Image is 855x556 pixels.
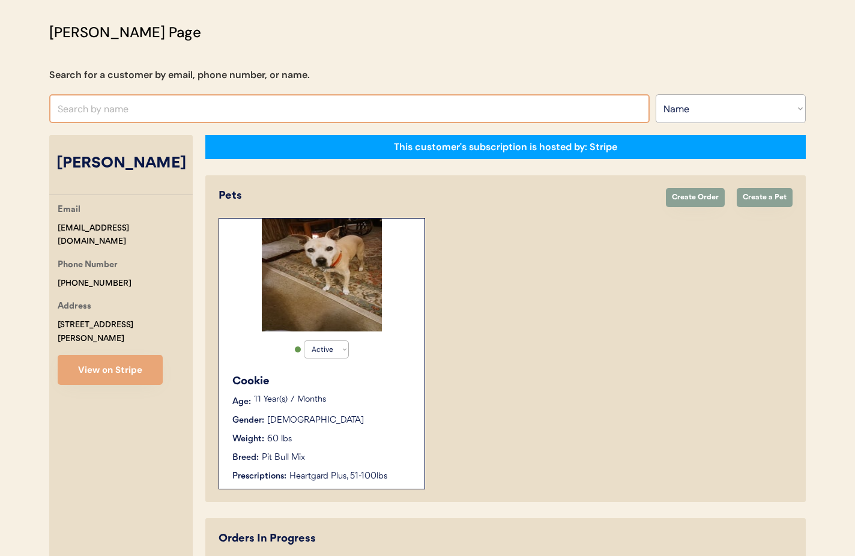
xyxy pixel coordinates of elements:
[49,94,650,123] input: Search by name
[254,396,412,404] p: 11 Year(s) 7 Months
[58,258,118,273] div: Phone Number
[58,355,163,385] button: View on Stripe
[232,470,286,483] div: Prescriptions:
[219,188,654,204] div: Pets
[49,153,193,175] div: [PERSON_NAME]
[232,414,264,427] div: Gender:
[289,470,412,483] div: Heartgard Plus, 51-100lbs
[58,222,193,249] div: [EMAIL_ADDRESS][DOMAIN_NAME]
[49,22,201,43] div: [PERSON_NAME] Page
[262,452,305,464] div: Pit Bull Mix
[58,277,131,291] div: [PHONE_NUMBER]
[232,433,264,446] div: Weight:
[737,188,793,207] button: Create a Pet
[232,452,259,464] div: Breed:
[58,203,80,218] div: Email
[219,531,316,547] div: Orders In Progress
[58,300,91,315] div: Address
[666,188,725,207] button: Create Order
[267,433,292,446] div: 60 lbs
[267,414,364,427] div: [DEMOGRAPHIC_DATA]
[232,373,412,390] div: Cookie
[394,141,617,154] div: This customer's subscription is hosted by: Stripe
[49,68,310,82] div: Search for a customer by email, phone number, or name.
[58,318,193,346] div: [STREET_ADDRESS][PERSON_NAME]
[232,396,251,408] div: Age:
[262,219,382,331] img: mms-MM2278d364dd6506cd02c4d180cd7d32c7-c0db13a9-5bf8-4532-9ad1-9435549b2376.jpeg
